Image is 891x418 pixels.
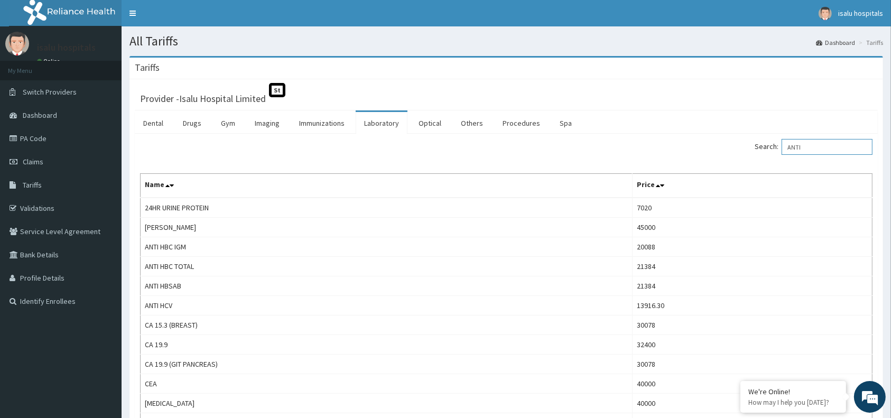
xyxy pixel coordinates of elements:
[141,335,633,355] td: CA 19.9
[141,374,633,394] td: CEA
[5,32,29,55] img: User Image
[20,53,43,79] img: d_794563401_company_1708531726252_794563401
[23,157,43,166] span: Claims
[632,276,872,296] td: 21384
[141,315,633,335] td: CA 15.3 (BREAST)
[632,315,872,335] td: 30078
[632,198,872,218] td: 7020
[141,276,633,296] td: ANTI HBSAB
[141,355,633,374] td: CA 19.9 (GIT PANCREAS)
[212,112,244,134] a: Gym
[356,112,407,134] a: Laboratory
[129,34,883,48] h1: All Tariffs
[452,112,491,134] a: Others
[632,374,872,394] td: 40000
[37,43,96,52] p: isalu hospitals
[174,112,210,134] a: Drugs
[819,7,832,20] img: User Image
[5,289,201,326] textarea: Type your message and hit 'Enter'
[269,83,285,97] span: St
[141,394,633,413] td: [MEDICAL_DATA]
[61,133,146,240] span: We're online!
[755,139,873,155] label: Search:
[141,174,633,198] th: Name
[23,110,57,120] span: Dashboard
[141,198,633,218] td: 24HR URINE PROTEIN
[856,38,883,47] li: Tariffs
[410,112,450,134] a: Optical
[141,237,633,257] td: ANTI HBC IGM
[632,174,872,198] th: Price
[37,58,62,65] a: Online
[135,112,172,134] a: Dental
[632,218,872,237] td: 45000
[816,38,855,47] a: Dashboard
[632,355,872,374] td: 30078
[140,94,266,104] h3: Provider - Isalu Hospital Limited
[632,257,872,276] td: 21384
[291,112,353,134] a: Immunizations
[246,112,288,134] a: Imaging
[23,180,42,190] span: Tariffs
[494,112,549,134] a: Procedures
[632,237,872,257] td: 20088
[135,63,160,72] h3: Tariffs
[632,394,872,413] td: 40000
[173,5,199,31] div: Minimize live chat window
[551,112,580,134] a: Spa
[748,387,838,396] div: We're Online!
[141,257,633,276] td: ANTI HBC TOTAL
[141,218,633,237] td: [PERSON_NAME]
[632,296,872,315] td: 13916.30
[141,296,633,315] td: ANTI HCV
[782,139,873,155] input: Search:
[748,398,838,407] p: How may I help you today?
[838,8,883,18] span: isalu hospitals
[55,59,178,73] div: Chat with us now
[23,87,77,97] span: Switch Providers
[632,335,872,355] td: 32400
